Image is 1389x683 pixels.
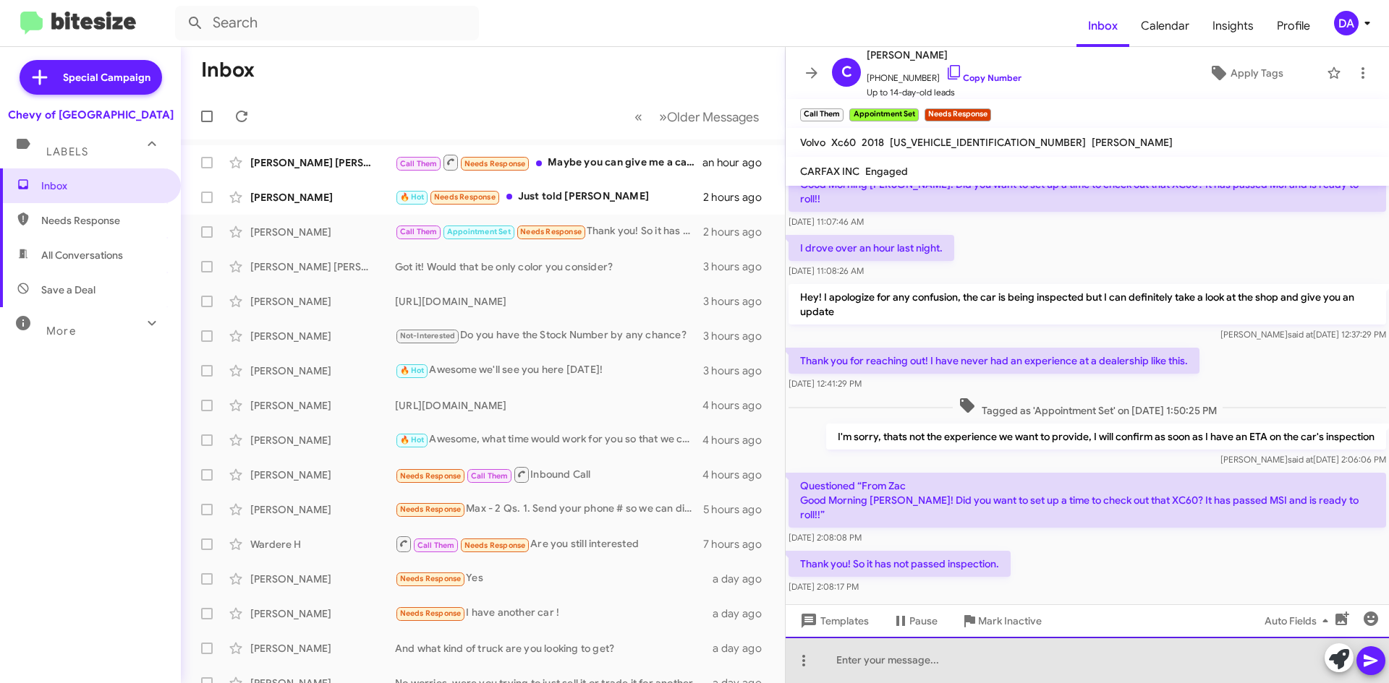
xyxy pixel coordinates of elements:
[400,609,462,618] span: Needs Response
[250,606,395,621] div: [PERSON_NAME]
[1129,5,1201,47] a: Calendar
[400,471,462,481] span: Needs Response
[1201,5,1265,47] a: Insights
[789,216,864,227] span: [DATE] 11:07:46 AM
[702,433,773,447] div: 4 hours ago
[395,189,703,205] div: Just told [PERSON_NAME]
[41,179,164,193] span: Inbox
[978,608,1042,634] span: Mark Inactive
[826,424,1386,450] p: I'm sorry, thats not the experience we want to provide, I will confirm as soon as I have an ETA o...
[1322,11,1373,35] button: DA
[789,581,859,592] span: [DATE] 2:08:17 PM
[890,136,1086,149] span: [US_VEHICLE_IDENTIFICATION_NUMBER]
[395,431,702,448] div: Awesome, what time would work for you so that we can have the car ready?
[703,537,773,551] div: 7 hours ago
[395,294,703,309] div: [URL][DOMAIN_NAME]
[8,108,174,122] div: Chevy of [GEOGRAPHIC_DATA]
[862,136,884,149] span: 2018
[702,468,773,482] div: 4 hours ago
[250,468,395,482] div: [PERSON_NAME]
[471,471,509,481] span: Call Them
[1288,329,1313,340] span: said at
[395,398,702,413] div: [URL][DOMAIN_NAME]
[789,235,954,261] p: I drove over an hour last night.
[667,109,759,125] span: Older Messages
[250,537,395,551] div: Wardere H
[447,227,511,236] span: Appointment Set
[417,541,455,550] span: Call Them
[400,159,438,168] span: Call Them
[626,102,651,132] button: Previous
[789,378,862,389] span: [DATE] 12:41:29 PM
[250,259,395,274] div: [PERSON_NAME] [PERSON_NAME]
[400,227,438,236] span: Call Them
[395,535,703,553] div: Are you still interested
[520,227,582,236] span: Needs Response
[250,225,395,239] div: [PERSON_NAME]
[702,398,773,413] div: 4 hours ago
[953,397,1223,418] span: Tagged as 'Appointment Set' on [DATE] 1:50:25 PM
[626,102,768,132] nav: Page navigation example
[250,572,395,586] div: [PERSON_NAME]
[201,59,255,82] h1: Inbox
[250,433,395,447] div: [PERSON_NAME]
[41,213,164,228] span: Needs Response
[831,136,856,149] span: Xc60
[395,153,702,171] div: Maybe you can give me a call and we can see if there is anything you can do
[789,284,1386,325] p: Hey! I apologize for any confusion, the car is being inspected but I can definitely take a look a...
[702,155,773,170] div: an hour ago
[400,331,456,340] span: Not-Interested
[703,259,773,274] div: 3 hours ago
[464,159,526,168] span: Needs Response
[1171,60,1320,86] button: Apply Tags
[250,329,395,343] div: [PERSON_NAME]
[703,225,773,239] div: 2 hours ago
[395,605,713,622] div: I have another car !
[1288,454,1313,465] span: said at
[789,265,864,276] span: [DATE] 11:08:26 AM
[250,155,395,170] div: [PERSON_NAME] [PERSON_NAME]
[703,502,773,517] div: 5 hours ago
[20,60,162,95] a: Special Campaign
[880,608,949,634] button: Pause
[1334,11,1359,35] div: DA
[395,259,703,274] div: Got it! Would that be only color you consider?
[949,608,1053,634] button: Mark Inactive
[703,364,773,378] div: 3 hours ago
[400,435,425,444] span: 🔥 Hot
[395,362,703,379] div: Awesome we'll see you here [DATE]!
[789,532,862,543] span: [DATE] 2:08:08 PM
[400,192,425,202] span: 🔥 Hot
[400,366,425,375] span: 🔥 Hot
[46,325,76,338] span: More
[250,502,395,517] div: [PERSON_NAME]
[800,136,825,149] span: Volvo
[1220,454,1386,465] span: [PERSON_NAME] [DATE] 2:06:06 PM
[250,190,395,205] div: [PERSON_NAME]
[434,192,496,202] span: Needs Response
[650,102,768,132] button: Next
[789,551,1011,577] p: Thank you! So it has not passed inspection.
[946,72,1021,83] a: Copy Number
[849,108,918,121] small: Appointment Set
[1076,5,1129,47] a: Inbox
[925,108,991,121] small: Needs Response
[909,608,938,634] span: Pause
[1265,5,1322,47] a: Profile
[400,504,462,514] span: Needs Response
[175,6,479,40] input: Search
[867,85,1021,100] span: Up to 14-day-old leads
[800,165,859,178] span: CARFAX INC
[250,294,395,309] div: [PERSON_NAME]
[659,108,667,126] span: »
[1231,60,1283,86] span: Apply Tags
[250,641,395,656] div: [PERSON_NAME]
[865,165,908,178] span: Engaged
[786,608,880,634] button: Templates
[63,70,150,85] span: Special Campaign
[1092,136,1173,149] span: [PERSON_NAME]
[1253,608,1346,634] button: Auto Fields
[789,348,1199,374] p: Thank you for reaching out! I have never had an experience at a dealership like this.
[713,641,773,656] div: a day ago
